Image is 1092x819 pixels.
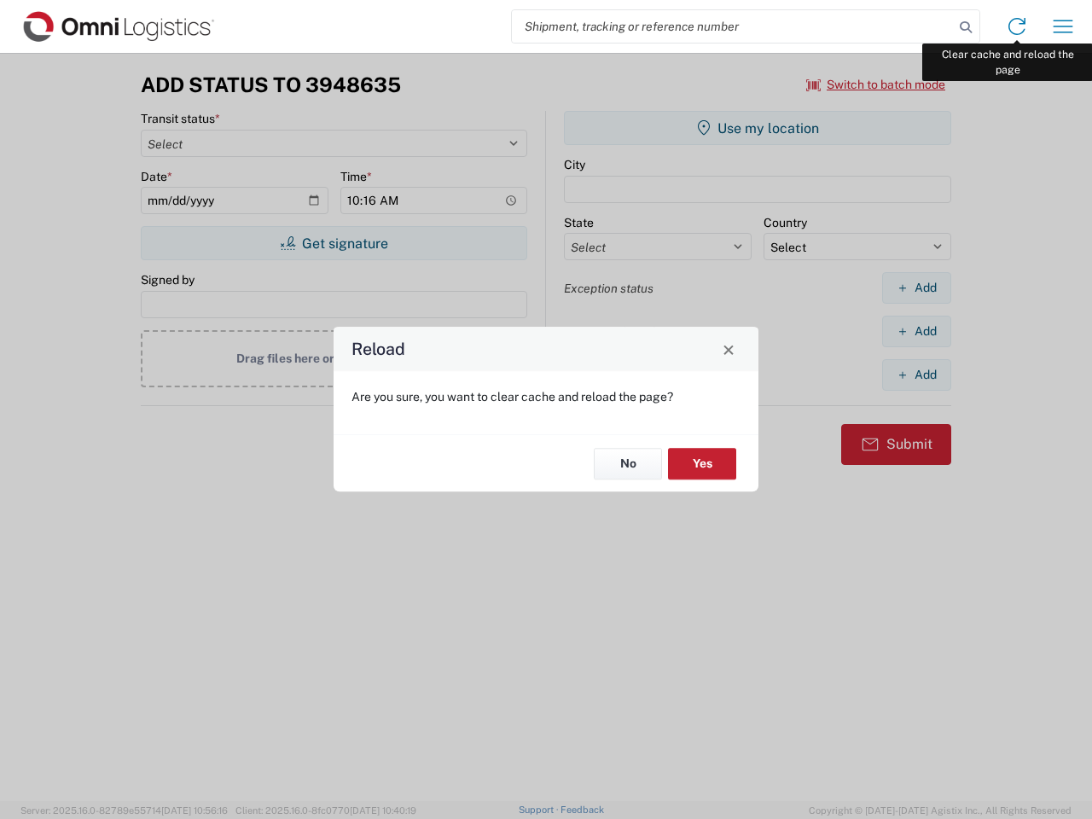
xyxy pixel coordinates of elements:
input: Shipment, tracking or reference number [512,10,954,43]
button: Close [717,337,741,361]
h4: Reload [351,337,405,362]
button: Yes [668,448,736,479]
p: Are you sure, you want to clear cache and reload the page? [351,389,741,404]
button: No [594,448,662,479]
